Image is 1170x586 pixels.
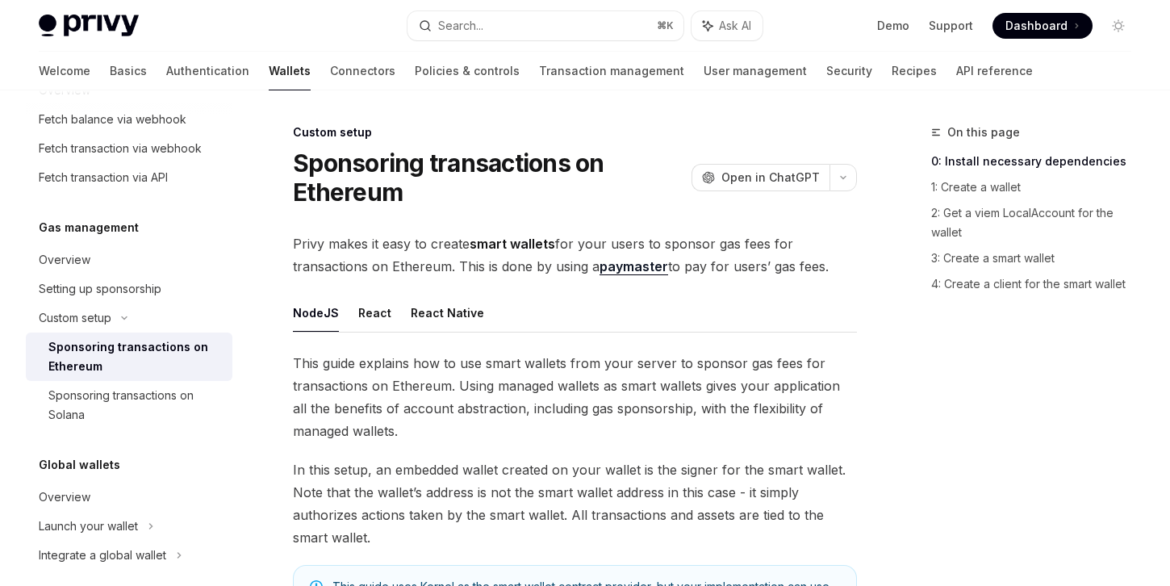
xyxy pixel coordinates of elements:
a: User management [704,52,807,90]
button: React Native [411,294,484,332]
button: Open in ChatGPT [692,164,829,191]
h1: Sponsoring transactions on Ethereum [293,149,685,207]
a: Fetch transaction via webhook [26,134,232,163]
div: Fetch transaction via API [39,168,168,187]
h5: Global wallets [39,455,120,475]
button: React [358,294,391,332]
a: 3: Create a smart wallet [931,245,1144,271]
a: Authentication [166,52,249,90]
a: 0: Install necessary dependencies [931,149,1144,174]
a: Overview [26,483,232,512]
div: Integrate a global wallet [39,546,166,565]
a: Connectors [330,52,395,90]
a: Basics [110,52,147,90]
span: In this setup, an embedded wallet created on your wallet is the signer for the smart wallet. Note... [293,458,857,549]
div: Sponsoring transactions on Solana [48,386,223,425]
span: Open in ChatGPT [721,170,820,186]
span: ⌘ K [657,19,674,32]
a: Policies & controls [415,52,520,90]
strong: smart wallets [470,236,555,252]
a: Sponsoring transactions on Ethereum [26,333,232,381]
div: Launch your wallet [39,517,138,536]
div: Search... [438,16,483,36]
a: 2: Get a viem LocalAccount for the wallet [931,200,1144,245]
a: Support [929,18,973,34]
a: 1: Create a wallet [931,174,1144,200]
div: Fetch transaction via webhook [39,139,202,158]
a: Fetch transaction via API [26,163,232,192]
div: Custom setup [293,124,857,140]
div: Overview [39,488,90,507]
a: Overview [26,245,232,274]
button: Search...⌘K [407,11,684,40]
a: Transaction management [539,52,684,90]
a: 4: Create a client for the smart wallet [931,271,1144,297]
a: Security [826,52,872,90]
a: Setting up sponsorship [26,274,232,303]
span: On this page [947,123,1020,142]
a: Dashboard [992,13,1093,39]
button: NodeJS [293,294,339,332]
span: Dashboard [1005,18,1068,34]
a: Welcome [39,52,90,90]
a: API reference [956,52,1033,90]
button: Toggle dark mode [1105,13,1131,39]
img: light logo [39,15,139,37]
div: Fetch balance via webhook [39,110,186,129]
a: Fetch balance via webhook [26,105,232,134]
span: Ask AI [719,18,751,34]
div: Custom setup [39,308,111,328]
div: Setting up sponsorship [39,279,161,299]
a: Sponsoring transactions on Solana [26,381,232,429]
a: Recipes [892,52,937,90]
a: paymaster [600,258,668,275]
span: Privy makes it easy to create for your users to sponsor gas fees for transactions on Ethereum. Th... [293,232,857,278]
h5: Gas management [39,218,139,237]
div: Sponsoring transactions on Ethereum [48,337,223,376]
button: Ask AI [692,11,763,40]
span: This guide explains how to use smart wallets from your server to sponsor gas fees for transaction... [293,352,857,442]
div: Overview [39,250,90,270]
a: Demo [877,18,909,34]
a: Wallets [269,52,311,90]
